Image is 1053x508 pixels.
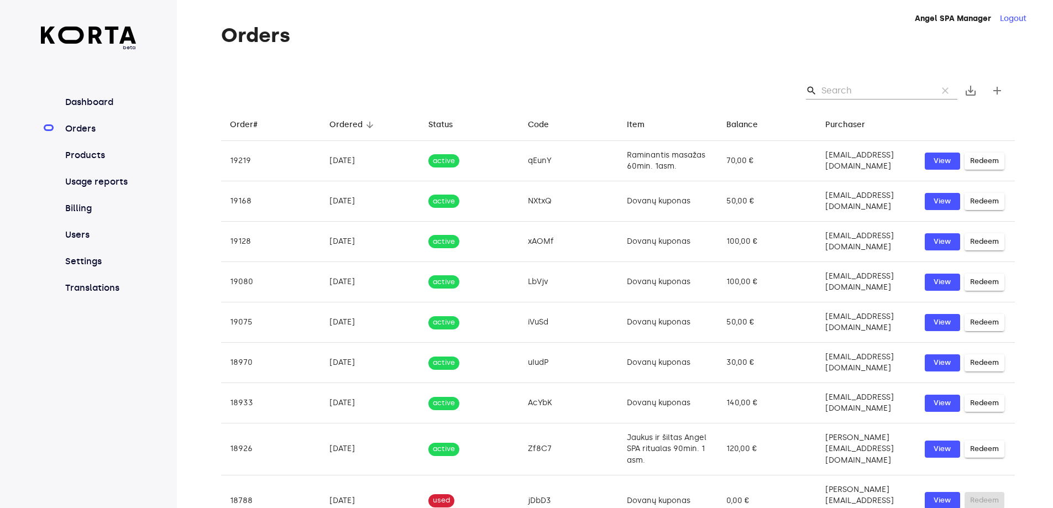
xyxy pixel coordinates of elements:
[329,118,377,132] span: Ordered
[428,196,459,207] span: active
[726,118,758,132] div: Balance
[321,302,420,343] td: [DATE]
[816,262,916,302] td: [EMAIL_ADDRESS][DOMAIN_NAME]
[930,443,955,455] span: View
[717,222,817,262] td: 100,00 €
[1000,13,1026,24] button: Logout
[816,141,916,181] td: [EMAIL_ADDRESS][DOMAIN_NAME]
[41,27,137,51] a: beta
[627,118,645,132] div: Item
[726,118,772,132] span: Balance
[717,262,817,302] td: 100,00 €
[221,302,321,343] td: 19075
[519,181,619,222] td: NXtxQ
[965,274,1004,291] button: Redeem
[627,118,659,132] span: Item
[964,84,977,97] span: save_alt
[970,443,999,455] span: Redeem
[965,314,1004,331] button: Redeem
[925,441,960,458] button: View
[428,317,459,328] span: active
[970,195,999,208] span: Redeem
[825,118,865,132] div: Purchaser
[321,423,420,475] td: [DATE]
[930,357,955,369] span: View
[930,195,955,208] span: View
[618,262,717,302] td: Dovanų kuponas
[925,193,960,210] button: View
[618,141,717,181] td: Raminantis masažas 60min. 1asm.
[970,357,999,369] span: Redeem
[63,202,137,215] a: Billing
[528,118,563,132] span: Code
[428,237,459,247] span: active
[528,118,549,132] div: Code
[984,77,1010,104] button: Create new gift card
[925,395,960,412] button: View
[965,354,1004,371] button: Redeem
[717,181,817,222] td: 50,00 €
[925,274,960,291] button: View
[329,118,363,132] div: Ordered
[519,141,619,181] td: qEunY
[618,181,717,222] td: Dovanų kuponas
[618,383,717,423] td: Dovanų kuponas
[816,423,916,475] td: [PERSON_NAME][EMAIL_ADDRESS][DOMAIN_NAME]
[63,149,137,162] a: Products
[915,14,991,23] strong: Angel SPA Manager
[930,494,955,507] span: View
[965,395,1004,412] button: Redeem
[63,228,137,242] a: Users
[970,276,999,289] span: Redeem
[930,276,955,289] span: View
[519,423,619,475] td: Zf8C7
[618,302,717,343] td: Dovanų kuponas
[321,141,420,181] td: [DATE]
[365,120,375,130] span: arrow_downward
[428,277,459,287] span: active
[618,222,717,262] td: Dovanų kuponas
[816,222,916,262] td: [EMAIL_ADDRESS][DOMAIN_NAME]
[519,262,619,302] td: LbVjv
[991,84,1004,97] span: add
[816,343,916,383] td: [EMAIL_ADDRESS][DOMAIN_NAME]
[816,383,916,423] td: [EMAIL_ADDRESS][DOMAIN_NAME]
[428,118,467,132] span: Status
[230,118,272,132] span: Order#
[221,24,1015,46] h1: Orders
[930,316,955,329] span: View
[930,397,955,410] span: View
[63,175,137,188] a: Usage reports
[930,155,955,167] span: View
[618,423,717,475] td: Jaukus ir šiltas Angel SPA ritualas 90min. 1 asm.
[957,77,984,104] button: Export
[221,141,321,181] td: 19219
[428,156,459,166] span: active
[925,354,960,371] button: View
[717,141,817,181] td: 70,00 €
[965,441,1004,458] button: Redeem
[821,82,929,99] input: Search
[925,314,960,331] a: View
[717,383,817,423] td: 140,00 €
[930,235,955,248] span: View
[63,122,137,135] a: Orders
[970,155,999,167] span: Redeem
[519,222,619,262] td: xAOMf
[925,233,960,250] button: View
[221,181,321,222] td: 19168
[63,281,137,295] a: Translations
[63,255,137,268] a: Settings
[925,153,960,170] a: View
[221,343,321,383] td: 18970
[41,44,137,51] span: beta
[970,397,999,410] span: Redeem
[321,343,420,383] td: [DATE]
[428,495,454,506] span: used
[428,444,459,454] span: active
